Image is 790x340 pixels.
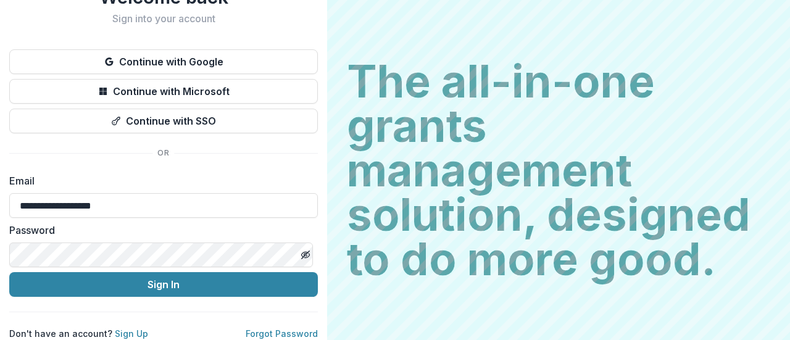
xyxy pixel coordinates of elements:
[9,49,318,74] button: Continue with Google
[9,79,318,104] button: Continue with Microsoft
[9,13,318,25] h2: Sign into your account
[9,109,318,133] button: Continue with SSO
[9,272,318,297] button: Sign In
[9,327,148,340] p: Don't have an account?
[296,245,315,265] button: Toggle password visibility
[115,328,148,339] a: Sign Up
[246,328,318,339] a: Forgot Password
[9,173,310,188] label: Email
[9,223,310,238] label: Password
